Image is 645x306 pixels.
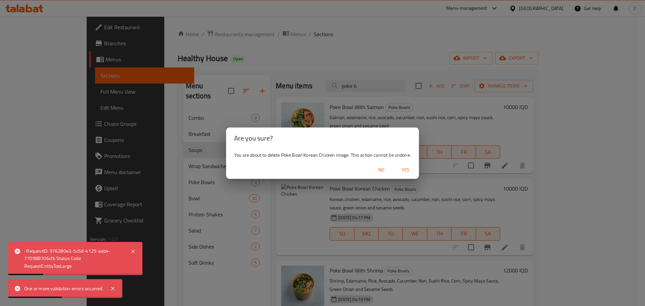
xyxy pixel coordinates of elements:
[397,166,414,174] span: Yes
[234,133,411,144] h2: Are you sure?
[24,247,124,270] div: : RequestID: 976280e3-5c6d-4125-aeb4-770988706cfb Status Code RequestEntityTooLarge
[226,149,419,161] div: You are about to delete Poke Bowl Korean Chicken image. This action cannot be undone.
[371,164,392,176] button: No
[395,164,416,176] button: Yes
[24,285,103,292] div: One or more validation errors occurred.
[373,166,389,174] span: No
